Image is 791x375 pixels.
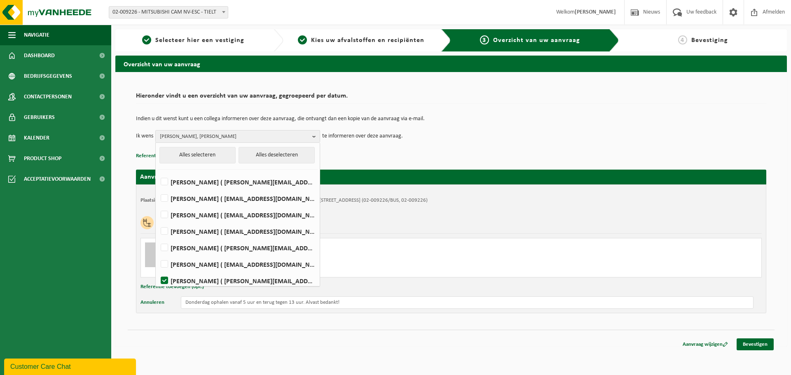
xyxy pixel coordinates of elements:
span: 2 [298,35,307,44]
span: Acceptatievoorwaarden [24,169,91,189]
span: Bedrijfsgegevens [24,66,72,86]
div: Aantal: 1 [178,266,484,273]
span: Kies uw afvalstoffen en recipiënten [311,37,424,44]
span: Overzicht van uw aanvraag [493,37,580,44]
strong: Aanvraag voor [DATE] [140,174,202,180]
strong: Plaatsingsadres: [140,198,176,203]
label: [PERSON_NAME] ( [EMAIL_ADDRESS][DOMAIN_NAME] ) [159,258,316,270]
span: Contactpersonen [24,86,72,107]
span: 4 [678,35,687,44]
span: 3 [480,35,489,44]
h2: Overzicht van uw aanvraag [115,56,787,72]
a: Bevestigen [737,338,774,350]
span: Navigatie [24,25,49,45]
button: Referentie toevoegen (opt.) [140,282,204,292]
span: Kalender [24,128,49,148]
p: Indien u dit wenst kunt u een collega informeren over deze aanvraag, die ontvangt dan een kopie v... [136,116,766,122]
button: Alles selecteren [159,147,236,163]
span: 02-009226 - MITSUBISHI CAM NV-ESC - TIELT [109,7,228,18]
p: Ik wens [136,130,153,142]
button: Referentie toevoegen (opt.) [136,151,199,161]
span: Selecteer hier een vestiging [155,37,244,44]
span: Product Shop [24,148,61,169]
label: [PERSON_NAME] ( [PERSON_NAME][EMAIL_ADDRESS][DOMAIN_NAME] ) [159,275,316,287]
span: Bevestiging [691,37,728,44]
label: [PERSON_NAME] ( [PERSON_NAME][EMAIL_ADDRESS][DOMAIN_NAME] ) [159,176,316,188]
label: [PERSON_NAME] ( [EMAIL_ADDRESS][DOMAIN_NAME] ) [159,225,316,238]
a: 2Kies uw afvalstoffen en recipiënten [288,35,435,45]
div: Ophalen en terugplaatsen zelfde container [178,256,484,262]
label: [PERSON_NAME] ( [EMAIL_ADDRESS][DOMAIN_NAME] ) [159,192,316,205]
button: Annuleren [140,296,164,309]
label: [PERSON_NAME] ( [PERSON_NAME][EMAIL_ADDRESS][DOMAIN_NAME] ) [159,242,316,254]
span: 02-009226 - MITSUBISHI CAM NV-ESC - TIELT [109,6,228,19]
a: Aanvraag wijzigen [676,338,734,350]
span: [PERSON_NAME], [PERSON_NAME] [160,130,309,143]
iframe: chat widget [4,357,138,375]
button: Alles deselecteren [239,147,315,163]
span: Dashboard [24,45,55,66]
span: Gebruikers [24,107,55,128]
p: te informeren over deze aanvraag. [322,130,403,142]
span: 1 [142,35,151,44]
button: [PERSON_NAME], [PERSON_NAME] [155,130,320,142]
label: [PERSON_NAME] ( [EMAIL_ADDRESS][DOMAIN_NAME] ) [159,209,316,221]
a: 1Selecteer hier een vestiging [119,35,267,45]
h2: Hieronder vindt u een overzicht van uw aanvraag, gegroepeerd per datum. [136,93,766,104]
input: Geef hier uw opmerking [181,296,754,309]
strong: [PERSON_NAME] [575,9,616,15]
